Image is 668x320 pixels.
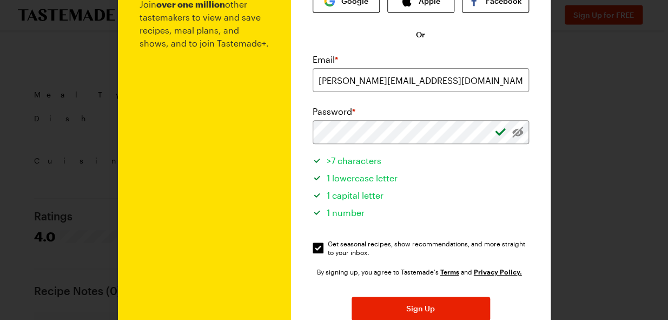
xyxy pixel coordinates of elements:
label: Email [313,53,338,66]
a: Tastemade Terms of Service [440,267,459,276]
span: 1 lowercase letter [327,173,398,183]
div: By signing up, you agree to Tastemade's and [317,266,525,277]
a: Tastemade Privacy Policy [474,267,522,276]
span: 1 capital letter [327,190,383,200]
span: 1 number [327,207,365,218]
span: Get seasonal recipes, show recommendations, and more straight to your inbox. [328,239,530,257]
label: Password [313,105,355,118]
span: >7 characters [327,155,381,166]
span: Or [416,29,425,40]
input: Get seasonal recipes, show recommendations, and more straight to your inbox. [313,243,323,253]
span: Sign Up [406,303,435,314]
